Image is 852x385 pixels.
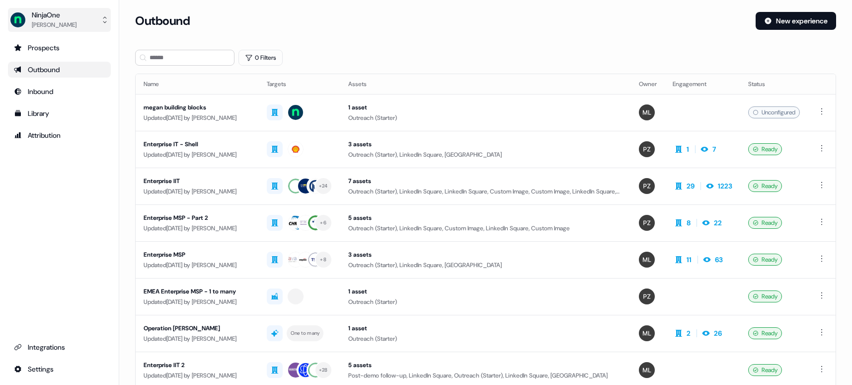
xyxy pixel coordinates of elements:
img: Petra [639,141,655,157]
div: 3 assets [348,139,623,149]
div: Updated [DATE] by [PERSON_NAME] [144,150,251,160]
div: Attribution [14,130,105,140]
img: Megan [639,362,655,378]
div: Updated [DATE] by [PERSON_NAME] [144,260,251,270]
div: + 24 [319,182,328,191]
div: Updated [DATE] by [PERSON_NAME] [144,297,251,307]
div: Inbound [14,87,105,96]
th: Name [136,74,259,94]
div: Ready [748,327,782,339]
div: Ready [748,180,782,192]
div: Library [14,108,105,118]
div: 63 [715,255,723,265]
div: 1 asset [348,323,623,333]
a: Go to outbound experience [8,62,111,78]
div: 7 [712,144,716,154]
div: 2 [687,328,691,338]
div: Enterprise MSP - Part 2 [144,213,251,223]
div: Ready [748,254,782,266]
th: Targets [259,74,340,94]
div: Prospects [14,43,105,53]
img: Petra [639,289,655,304]
div: 1 asset [348,287,623,296]
h3: Outbound [135,13,190,28]
div: 5 assets [348,213,623,223]
a: Go to integrations [8,361,111,377]
div: Operation [PERSON_NAME] [144,323,251,333]
div: Post-demo follow-up, LinkedIn Square, Outreach (Starter), LinkedIn Square, [GEOGRAPHIC_DATA] [348,371,623,381]
div: Outreach (Starter) [348,297,623,307]
div: + 28 [319,366,328,375]
img: Megan [639,252,655,268]
div: 7 assets [348,176,623,186]
div: Integrations [14,342,105,352]
div: Outreach (Starter), LinkedIn Square, LinkedIn Square, Custom Image, Custom Image, LinkedIn Square... [348,187,623,196]
div: + 6 [320,218,326,227]
div: 26 [714,328,722,338]
th: Status [740,74,808,94]
div: Outreach (Starter), LinkedIn Square, Custom Image, LinkedIn Square, Custom Image [348,223,623,233]
div: Outreach (Starter), LinkedIn Square, [GEOGRAPHIC_DATA] [348,150,623,160]
div: [PERSON_NAME] [32,20,77,30]
div: 1 [687,144,689,154]
img: Petra [639,178,655,194]
div: 11 [687,255,692,265]
div: Enterprise IIT 2 [144,360,251,370]
div: 22 [714,218,722,228]
div: EMEA Enterprise MSP - 1 to many [144,287,251,296]
div: Settings [14,364,105,374]
a: Go to Inbound [8,84,111,99]
img: Megan [639,104,655,120]
div: Outreach (Starter) [348,113,623,123]
button: 0 Filters [238,50,283,66]
a: Go to attribution [8,127,111,143]
div: Enterprise IT - Shell [144,139,251,149]
div: 8 [687,218,691,228]
div: 1 asset [348,102,623,112]
button: New experience [756,12,836,30]
div: Updated [DATE] by [PERSON_NAME] [144,187,251,196]
div: Ready [748,364,782,376]
a: Go to templates [8,105,111,121]
div: megan building blocks [144,102,251,112]
div: Outreach (Starter) [348,334,623,344]
div: Outreach (Starter), LinkedIn Square, [GEOGRAPHIC_DATA] [348,260,623,270]
th: Owner [631,74,665,94]
div: Updated [DATE] by [PERSON_NAME] [144,371,251,381]
th: Engagement [665,74,740,94]
th: Assets [340,74,631,94]
div: Updated [DATE] by [PERSON_NAME] [144,334,251,344]
div: One to many [291,329,320,338]
div: Updated [DATE] by [PERSON_NAME] [144,223,251,233]
div: Ready [748,217,782,229]
div: Updated [DATE] by [PERSON_NAME] [144,113,251,123]
div: Ready [748,143,782,155]
div: Ready [748,290,782,302]
div: 5 assets [348,360,623,370]
div: Outbound [14,65,105,75]
div: 3 assets [348,250,623,260]
div: NinjaOne [32,10,77,20]
div: Enterprise MSP [144,250,251,260]
div: Unconfigured [748,106,800,118]
a: Go to integrations [8,339,111,355]
div: 29 [687,181,695,191]
div: Enterprise IIT [144,176,251,186]
div: 1223 [718,181,732,191]
button: NinjaOne[PERSON_NAME] [8,8,111,32]
a: Go to prospects [8,40,111,56]
div: + 8 [320,255,326,264]
img: Petra [639,215,655,231]
img: Megan [639,325,655,341]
